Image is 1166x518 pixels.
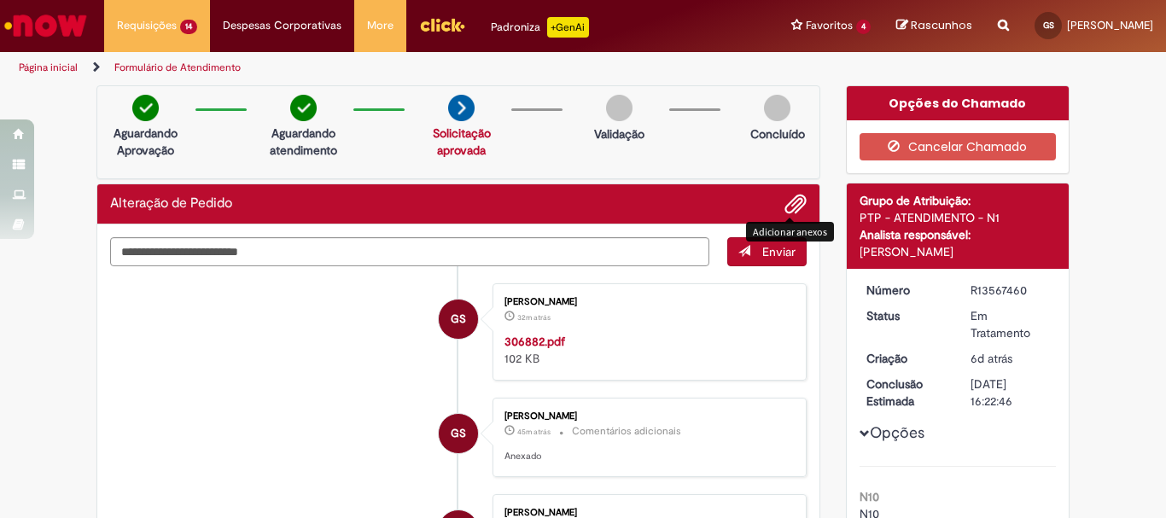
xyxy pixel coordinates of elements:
[572,424,681,439] small: Comentários adicionais
[971,351,1012,366] time: 25/09/2025 15:43:28
[746,222,834,242] div: Adicionar anexos
[854,282,959,299] dt: Número
[290,95,317,121] img: check-circle-green.png
[750,125,805,143] p: Concluído
[19,61,78,74] a: Página inicial
[971,351,1012,366] span: 6d atrás
[223,17,341,34] span: Despesas Corporativas
[860,226,1057,243] div: Analista responsável:
[13,52,765,84] ul: Trilhas de página
[784,193,807,215] button: Adicionar anexos
[433,125,491,158] a: Solicitação aprovada
[860,209,1057,226] div: PTP - ATENDIMENTO - N1
[419,12,465,38] img: click_logo_yellow_360x200.png
[764,95,790,121] img: img-circle-grey.png
[606,95,633,121] img: img-circle-grey.png
[180,20,197,34] span: 14
[547,17,589,38] p: +GenAi
[504,411,789,422] div: [PERSON_NAME]
[504,450,789,463] p: Anexado
[110,237,709,266] textarea: Digite sua mensagem aqui...
[504,297,789,307] div: [PERSON_NAME]
[104,125,187,159] p: Aguardando Aprovação
[896,18,972,34] a: Rascunhos
[367,17,394,34] span: More
[2,9,90,43] img: ServiceNow
[856,20,871,34] span: 4
[114,61,241,74] a: Formulário de Atendimento
[117,17,177,34] span: Requisições
[860,192,1057,209] div: Grupo de Atribuição:
[594,125,644,143] p: Validação
[854,307,959,324] dt: Status
[517,427,551,437] time: 30/09/2025 15:54:42
[911,17,972,33] span: Rascunhos
[860,133,1057,160] button: Cancelar Chamado
[110,196,232,212] h2: Alteração de Pedido Histórico de tíquete
[132,95,159,121] img: check-circle-green.png
[451,299,466,340] span: GS
[517,312,551,323] time: 30/09/2025 16:06:53
[971,307,1050,341] div: Em Tratamento
[517,427,551,437] span: 45m atrás
[971,375,1050,410] div: [DATE] 16:22:46
[847,86,1070,120] div: Opções do Chamado
[439,414,478,453] div: Giselle Floriani Da Silva
[491,17,589,38] div: Padroniza
[727,237,807,266] button: Enviar
[762,244,796,259] span: Enviar
[504,333,789,367] div: 102 KB
[1043,20,1054,31] span: GS
[854,375,959,410] dt: Conclusão Estimada
[262,125,345,159] p: Aguardando atendimento
[971,282,1050,299] div: R13567460
[517,312,551,323] span: 32m atrás
[504,334,565,349] a: 306882.pdf
[854,350,959,367] dt: Criação
[860,489,879,504] b: N10
[439,300,478,339] div: Giselle Floriani Da Silva
[504,508,789,518] div: [PERSON_NAME]
[1067,18,1153,32] span: [PERSON_NAME]
[971,350,1050,367] div: 25/09/2025 15:43:28
[806,17,853,34] span: Favoritos
[448,95,475,121] img: arrow-next.png
[451,413,466,454] span: GS
[860,243,1057,260] div: [PERSON_NAME]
